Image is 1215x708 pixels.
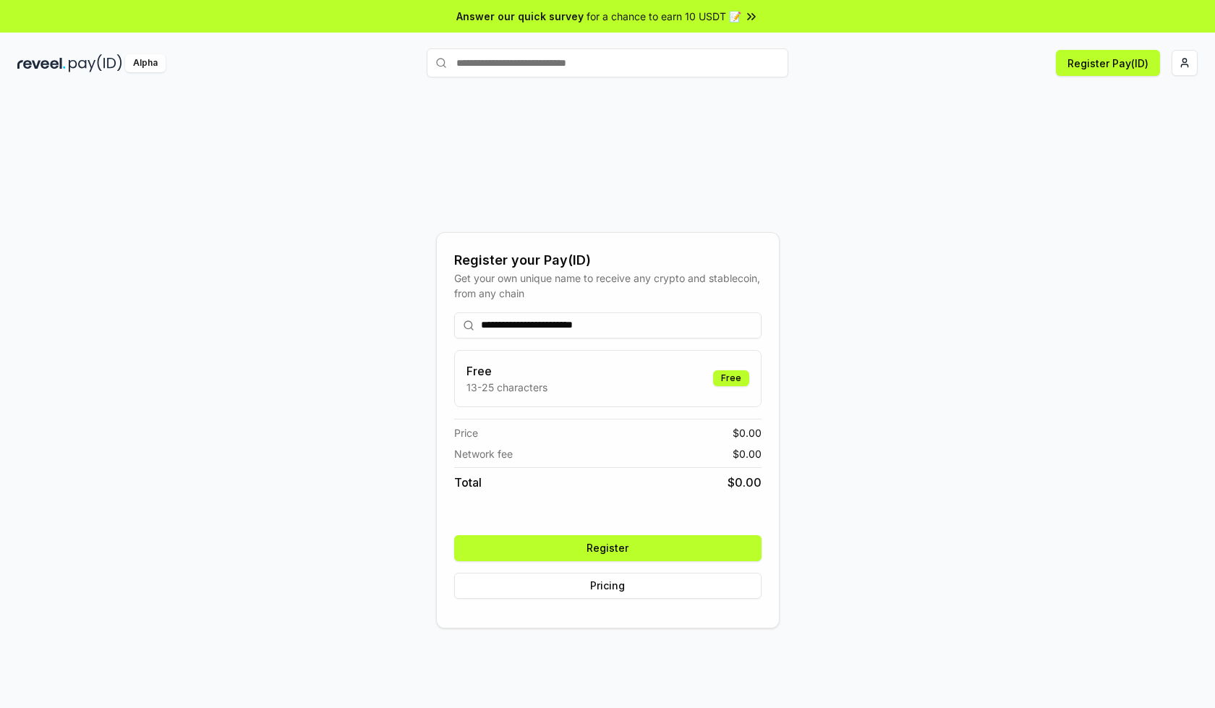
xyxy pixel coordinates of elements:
div: Alpha [125,54,166,72]
span: Network fee [454,446,513,461]
span: $ 0.00 [733,425,762,440]
span: for a chance to earn 10 USDT 📝 [587,9,741,24]
span: Answer our quick survey [456,9,584,24]
span: Total [454,474,482,491]
img: pay_id [69,54,122,72]
span: Price [454,425,478,440]
div: Get your own unique name to receive any crypto and stablecoin, from any chain [454,270,762,301]
button: Pricing [454,573,762,599]
button: Register Pay(ID) [1056,50,1160,76]
p: 13-25 characters [466,380,547,395]
button: Register [454,535,762,561]
img: reveel_dark [17,54,66,72]
span: $ 0.00 [733,446,762,461]
span: $ 0.00 [728,474,762,491]
h3: Free [466,362,547,380]
div: Register your Pay(ID) [454,250,762,270]
div: Free [713,370,749,386]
